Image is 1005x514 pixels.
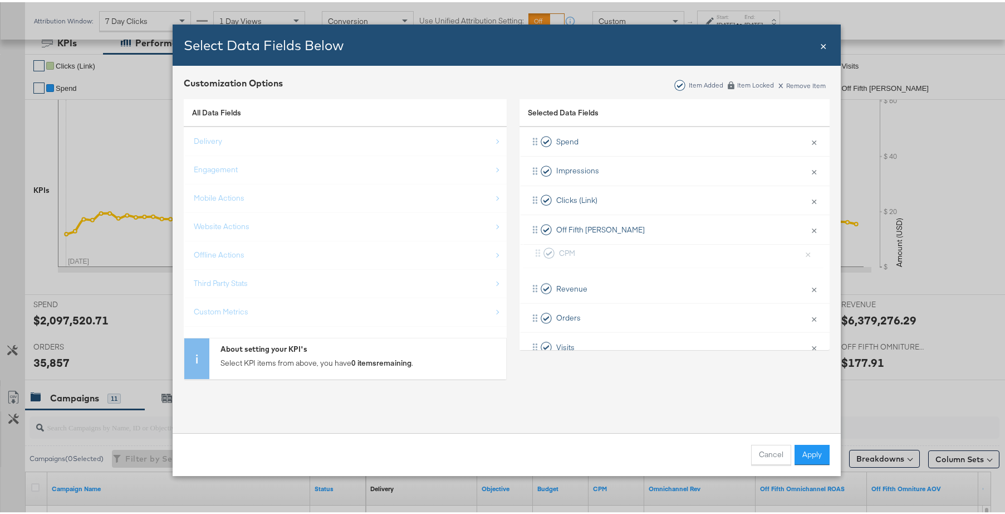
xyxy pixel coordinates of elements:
button: Cancel [751,443,791,463]
div: Customization Options [184,75,283,88]
div: Remove Item [778,78,826,88]
p: Select KPI items from above, you have . [220,356,501,366]
div: About setting your KPI's [220,342,501,352]
div: Bulk Add Locations Modal [173,22,841,474]
span: All Data Fields [192,105,241,115]
span: Select Data Fields Below [184,35,344,51]
span: × [820,35,827,50]
button: Apply [795,443,830,463]
span: x [778,76,783,88]
div: Item Locked [737,79,774,87]
strong: 0 items remaining [351,356,411,366]
div: Item Added [688,79,724,87]
div: Close [820,35,827,51]
span: Selected Data Fields [528,105,599,121]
